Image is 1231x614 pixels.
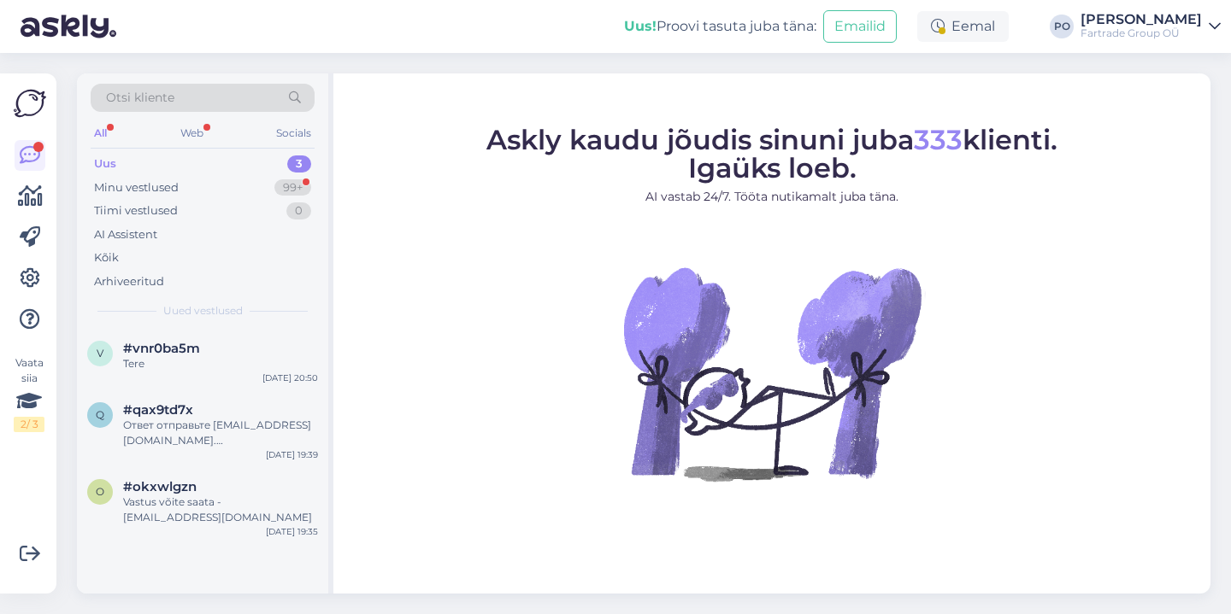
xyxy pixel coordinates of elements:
[163,303,243,319] span: Uued vestlused
[917,11,1009,42] div: Eemal
[486,123,1057,184] span: Askly kaudu jõudis sinuni juba klienti. Igaüks loeb.
[106,89,174,107] span: Otsi kliente
[123,356,318,371] div: Tere
[96,408,104,421] span: q
[94,249,119,266] div: Kõik
[94,202,178,219] div: Tiimi vestlused
[14,355,44,432] div: Vaata siia
[94,179,179,196] div: Minu vestlused
[123,494,318,525] div: Vastus võite saata - [EMAIL_ADDRESS][DOMAIN_NAME]
[266,448,318,461] div: [DATE] 19:39
[177,122,207,144] div: Web
[97,347,103,360] span: v
[262,371,318,384] div: [DATE] 20:50
[624,18,657,34] b: Uus!
[14,417,44,432] div: 2 / 3
[1081,13,1202,26] div: [PERSON_NAME]
[287,155,311,173] div: 3
[618,219,926,527] img: No Chat active
[123,418,318,448] div: Ответ отправьте [EMAIL_ADDRESS][DOMAIN_NAME]. [GEOGRAPHIC_DATA]
[823,10,897,43] button: Emailid
[266,525,318,538] div: [DATE] 19:35
[96,485,104,498] span: o
[624,16,816,37] div: Proovi tasuta juba täna:
[286,202,311,219] div: 0
[94,226,157,243] div: AI Assistent
[123,341,200,356] span: #vnr0ba5m
[14,87,46,120] img: Askly Logo
[1050,15,1074,38] div: PO
[123,479,197,494] span: #okxwlgzn
[914,123,963,156] span: 333
[1081,26,1202,40] div: Fartrade Group OÜ
[123,402,193,418] span: #qax9td7x
[94,155,116,173] div: Uus
[273,122,315,144] div: Socials
[94,273,164,290] div: Arhiveeritud
[486,188,1057,206] p: AI vastab 24/7. Tööta nutikamalt juba täna.
[1081,13,1221,40] a: [PERSON_NAME]Fartrade Group OÜ
[274,179,311,196] div: 99+
[91,122,110,144] div: All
